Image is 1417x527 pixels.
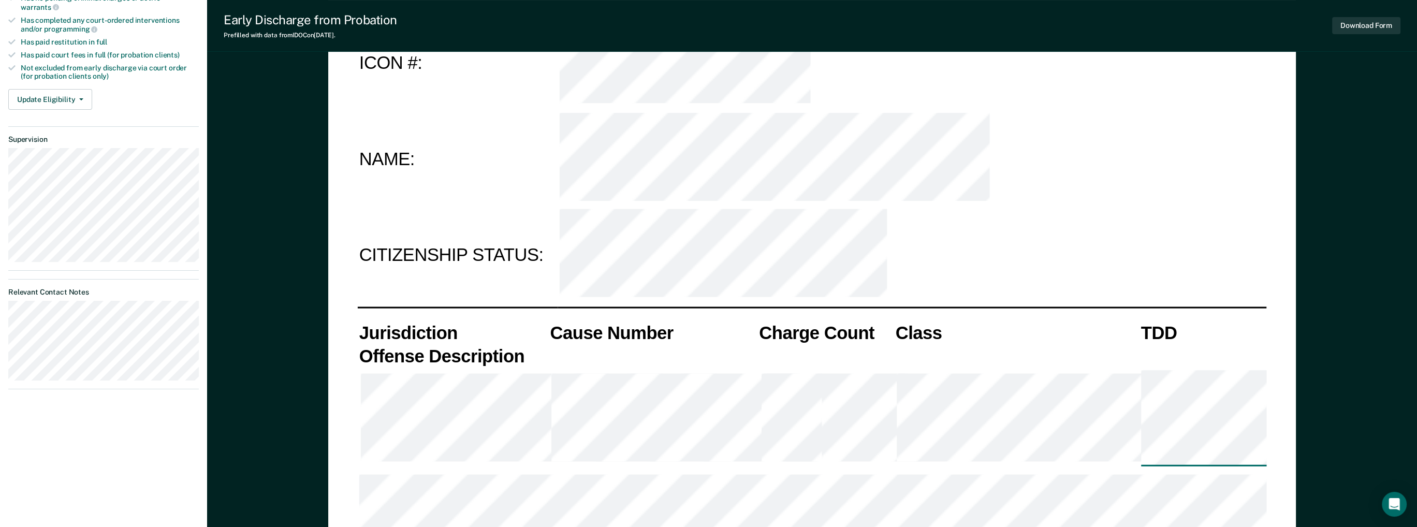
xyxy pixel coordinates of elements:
[8,89,92,110] button: Update Eligibility
[93,72,109,80] span: only)
[357,111,557,207] td: NAME:
[224,12,397,27] div: Early Discharge from Probation
[224,32,397,39] div: Prefilled with data from IDOC on [DATE] .
[1332,17,1400,34] button: Download Form
[155,51,180,59] span: clients)
[1139,321,1266,345] th: TDD
[44,25,97,33] span: programming
[8,135,199,144] dt: Supervision
[96,38,107,46] span: full
[357,321,548,345] th: Jurisdiction
[21,38,199,47] div: Has paid restitution in
[894,321,1139,345] th: Class
[548,321,757,345] th: Cause Number
[21,51,199,60] div: Has paid court fees in full (for probation
[757,321,894,345] th: Charge Count
[21,16,199,34] div: Has completed any court-ordered interventions and/or
[357,345,548,368] th: Offense Description
[21,64,199,81] div: Not excluded from early discharge via court order (for probation clients
[1382,492,1407,517] div: Open Intercom Messenger
[357,14,557,111] td: ICON #:
[8,288,199,297] dt: Relevant Contact Notes
[357,207,557,303] td: CITIZENSHIP STATUS:
[21,3,59,11] span: warrants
